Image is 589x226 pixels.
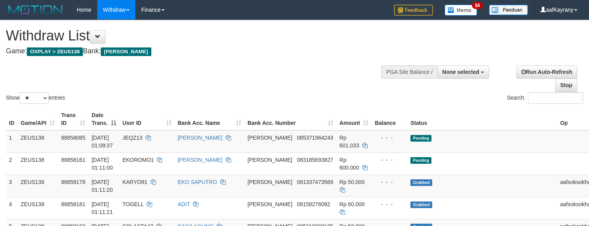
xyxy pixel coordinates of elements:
th: Amount: activate to sort column ascending [337,108,372,130]
select: Showentries [19,92,49,104]
span: Pending [410,135,431,142]
span: OXPLAY > ZEUS138 [27,47,83,56]
span: JEQZ13 [123,135,142,141]
h1: Withdraw List [6,28,385,44]
a: Run Auto-Refresh [516,65,577,79]
a: [PERSON_NAME] [178,157,223,163]
input: Search: [528,92,583,104]
div: - - - [375,156,404,164]
th: ID [6,108,18,130]
span: Copy 081337473569 to clipboard [297,179,333,185]
td: ZEUS138 [18,175,58,197]
span: Rp 60.000 [340,201,365,207]
td: 2 [6,152,18,175]
th: User ID: activate to sort column ascending [119,108,175,130]
span: 34 [472,2,482,9]
th: Bank Acc. Number: activate to sort column ascending [244,108,336,130]
span: Rp 600.000 [340,157,359,171]
span: KARYO81 [123,179,147,185]
img: panduan.png [489,5,528,15]
span: 88858161 [61,157,85,163]
span: EKOROMO1 [123,157,154,163]
td: 3 [6,175,18,197]
span: [PERSON_NAME] [247,201,292,207]
a: Stop [555,79,577,92]
span: None selected [442,69,479,75]
span: Grabbed [410,179,432,186]
span: [DATE] 01:09:37 [91,135,113,149]
h4: Game: Bank: [6,47,385,55]
label: Show entries [6,92,65,104]
th: Status [407,108,557,130]
td: 1 [6,130,18,153]
div: - - - [375,200,404,208]
a: [PERSON_NAME] [178,135,223,141]
span: 88858085 [61,135,85,141]
span: [PERSON_NAME] [247,157,292,163]
label: Search: [507,92,583,104]
span: [PERSON_NAME] [247,135,292,141]
th: Bank Acc. Name: activate to sort column ascending [175,108,245,130]
span: [DATE] 01:11:21 [91,201,113,215]
th: Date Trans.: activate to sort column descending [88,108,119,130]
span: Copy 085371964243 to clipboard [297,135,333,141]
span: [DATE] 01:11:00 [91,157,113,171]
th: Trans ID: activate to sort column ascending [58,108,88,130]
span: Copy 083185693827 to clipboard [297,157,333,163]
td: ZEUS138 [18,197,58,219]
td: ZEUS138 [18,152,58,175]
img: MOTION_logo.png [6,4,65,16]
span: TOGELL [123,201,144,207]
div: - - - [375,178,404,186]
div: - - - [375,134,404,142]
td: 4 [6,197,18,219]
a: EKO SAPUTRO [178,179,217,185]
th: Game/API: activate to sort column ascending [18,108,58,130]
span: Pending [410,157,431,164]
th: Balance [372,108,407,130]
span: Grabbed [410,201,432,208]
span: Rp 601.033 [340,135,359,149]
span: 88858178 [61,179,85,185]
td: ZEUS138 [18,130,58,153]
span: [PERSON_NAME] [101,47,151,56]
span: 88858181 [61,201,85,207]
span: Rp 50.000 [340,179,365,185]
img: Button%20Memo.svg [445,5,477,16]
span: Copy 08158276082 to clipboard [297,201,330,207]
a: ADIT [178,201,190,207]
div: PGA Site Balance / [381,65,437,79]
img: Feedback.jpg [394,5,433,16]
span: [PERSON_NAME] [247,179,292,185]
button: None selected [437,65,489,79]
span: [DATE] 01:11:20 [91,179,113,193]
